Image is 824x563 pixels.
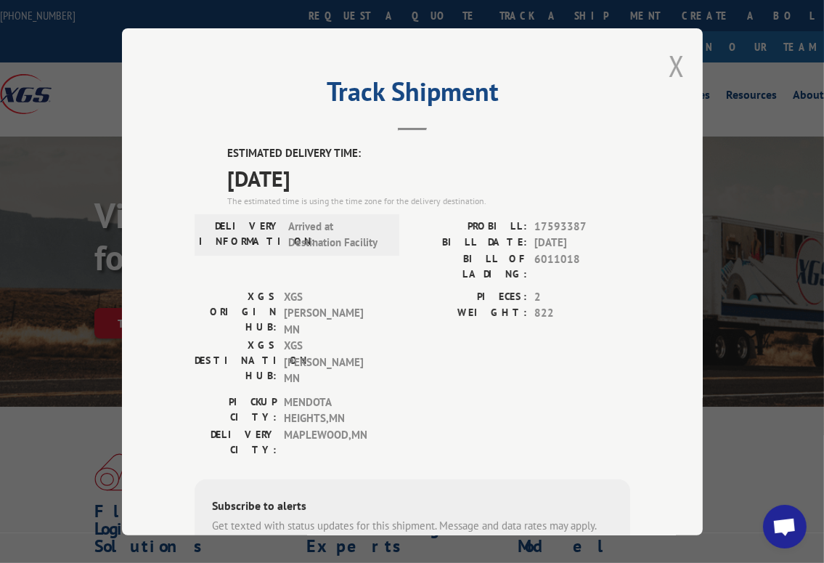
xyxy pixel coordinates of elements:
label: DELIVERY CITY: [195,426,277,457]
label: PROBILL: [412,218,527,235]
label: XGS DESTINATION HUB: [195,338,277,387]
label: XGS ORIGIN HUB: [195,288,277,338]
label: DELIVERY INFORMATION: [199,218,281,251]
h2: Track Shipment [195,81,630,109]
label: WEIGHT: [412,305,527,322]
div: Subscribe to alerts [212,496,613,517]
span: 2 [534,288,630,305]
span: Arrived at Destination Facility [288,218,386,251]
span: XGS [PERSON_NAME] MN [284,338,382,387]
span: [DATE] [534,235,630,251]
div: The estimated time is using the time zone for the delivery destination. [227,194,630,207]
span: 6011018 [534,251,630,281]
label: PIECES: [412,288,527,305]
label: ESTIMATED DELIVERY TIME: [227,145,630,162]
button: Close modal [669,46,685,85]
label: BILL DATE: [412,235,527,251]
span: [DATE] [227,161,630,194]
div: Get texted with status updates for this shipment. Message and data rates may apply. Message frequ... [212,517,613,550]
span: 822 [534,305,630,322]
span: 17593387 [534,218,630,235]
span: MAPLEWOOD , MN [284,426,382,457]
label: BILL OF LADING: [412,251,527,281]
label: PICKUP CITY: [195,394,277,426]
span: XGS [PERSON_NAME] MN [284,288,382,338]
span: MENDOTA HEIGHTS , MN [284,394,382,426]
a: Open chat [763,505,807,548]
